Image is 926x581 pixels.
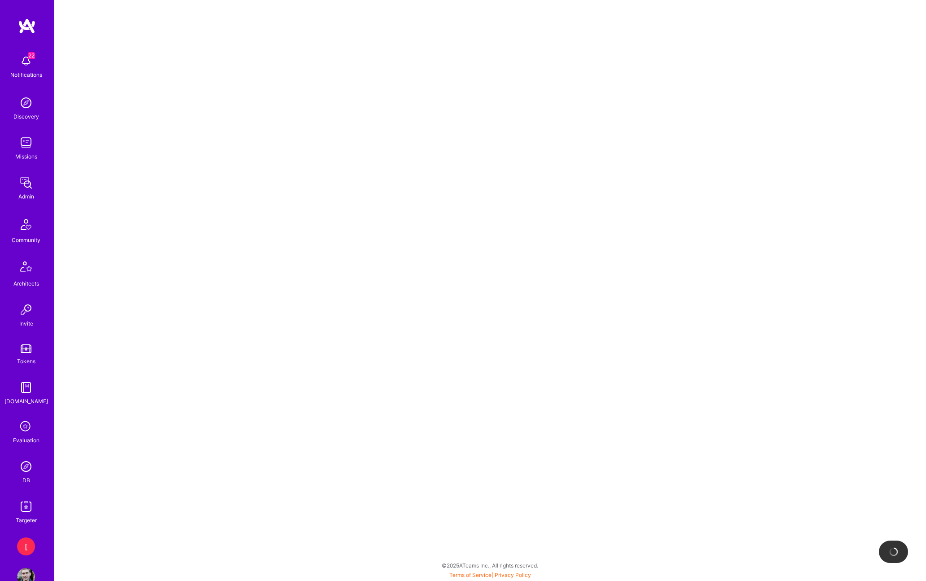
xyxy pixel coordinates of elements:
[22,475,30,485] div: DB
[18,18,36,34] img: logo
[15,152,37,161] div: Missions
[13,112,39,121] div: Discovery
[13,279,39,288] div: Architects
[54,554,926,577] div: © 2025 ATeams Inc., All rights reserved.
[13,436,39,445] div: Evaluation
[15,214,37,235] img: Community
[10,70,42,79] div: Notifications
[17,301,35,319] img: Invite
[17,379,35,396] img: guide book
[16,515,37,525] div: Targeter
[12,235,40,245] div: Community
[17,52,35,70] img: bell
[21,344,31,353] img: tokens
[19,319,33,328] div: Invite
[18,418,35,436] i: icon SelectionTeam
[18,192,34,201] div: Admin
[17,94,35,112] img: discovery
[495,572,531,578] a: Privacy Policy
[17,174,35,192] img: admin teamwork
[17,134,35,152] img: teamwork
[17,458,35,475] img: Admin Search
[15,537,37,555] a: [
[17,357,35,366] div: Tokens
[17,497,35,515] img: Skill Targeter
[28,52,35,59] span: 22
[888,546,899,557] img: loading
[449,572,531,578] span: |
[15,257,37,279] img: Architects
[4,396,48,406] div: [DOMAIN_NAME]
[17,537,35,555] div: [
[449,572,492,578] a: Terms of Service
